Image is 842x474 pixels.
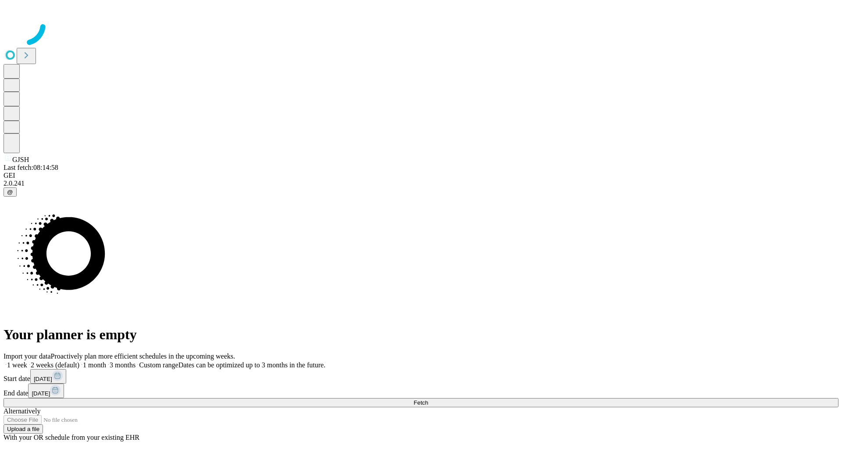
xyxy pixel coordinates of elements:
[4,172,838,180] div: GEI
[4,384,838,398] div: End date
[4,164,58,171] span: Last fetch: 08:14:58
[4,187,17,197] button: @
[110,361,136,369] span: 3 months
[30,369,66,384] button: [DATE]
[12,156,29,163] span: GJSH
[51,352,235,360] span: Proactively plan more efficient schedules in the upcoming weeks.
[4,369,838,384] div: Start date
[4,424,43,434] button: Upload a file
[7,189,13,195] span: @
[7,361,27,369] span: 1 week
[4,352,51,360] span: Import your data
[34,376,52,382] span: [DATE]
[83,361,106,369] span: 1 month
[4,407,40,415] span: Alternatively
[4,327,838,343] h1: Your planner is empty
[414,399,428,406] span: Fetch
[4,180,838,187] div: 2.0.241
[139,361,178,369] span: Custom range
[4,434,139,441] span: With your OR schedule from your existing EHR
[28,384,64,398] button: [DATE]
[31,361,79,369] span: 2 weeks (default)
[32,390,50,397] span: [DATE]
[4,398,838,407] button: Fetch
[178,361,325,369] span: Dates can be optimized up to 3 months in the future.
